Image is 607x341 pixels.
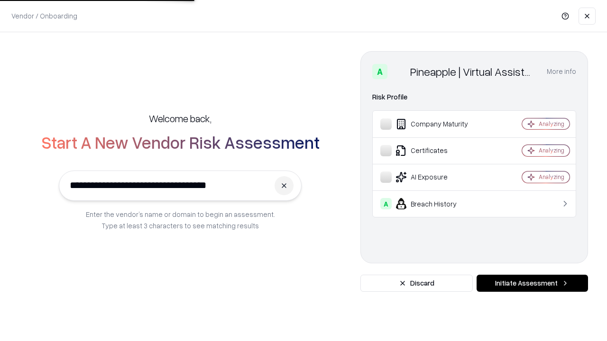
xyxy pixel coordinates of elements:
[149,112,212,125] h5: Welcome back,
[86,208,275,231] p: Enter the vendor’s name or domain to begin an assessment. Type at least 3 characters to see match...
[380,171,494,183] div: AI Exposure
[360,275,473,292] button: Discard
[41,133,320,152] h2: Start A New Vendor Risk Assessment
[539,120,564,128] div: Analyzing
[372,91,576,103] div: Risk Profile
[410,64,535,79] div: Pineapple | Virtual Assistant Agency
[372,64,387,79] div: A
[380,145,494,156] div: Certificates
[11,11,77,21] p: Vendor / Onboarding
[547,63,576,80] button: More info
[539,173,564,181] div: Analyzing
[539,146,564,154] div: Analyzing
[477,275,588,292] button: Initiate Assessment
[391,64,406,79] img: Pineapple | Virtual Assistant Agency
[380,198,494,209] div: Breach History
[380,198,392,209] div: A
[380,118,494,130] div: Company Maturity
